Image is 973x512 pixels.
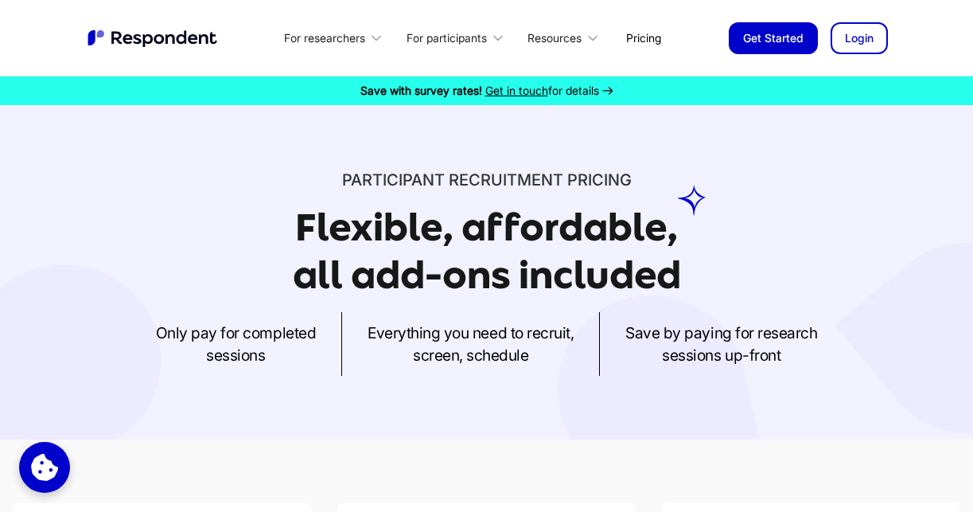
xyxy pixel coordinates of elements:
div: For researchers [275,19,397,57]
div: for details [360,83,599,99]
a: Get Started [729,22,818,54]
div: Resources [519,19,613,57]
div: For participants [397,19,518,57]
a: Pricing [613,19,674,57]
span: Get in touch [485,84,548,97]
p: Only pay for completed sessions [156,322,316,366]
span: PRICING [567,170,632,190]
p: Everything you need to recruit, screen, schedule [368,322,574,366]
div: For researchers [284,30,365,46]
a: home [86,28,221,49]
h1: Flexible, affordable, all add-ons included [293,205,681,297]
strong: Save with survey rates! [360,84,482,97]
span: Participant recruitment [342,170,563,190]
p: Save by paying for research sessions up-front [625,322,817,366]
a: Login [831,22,888,54]
div: Resources [527,30,582,46]
img: Untitled UI logotext [86,28,221,49]
div: For participants [407,30,487,46]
